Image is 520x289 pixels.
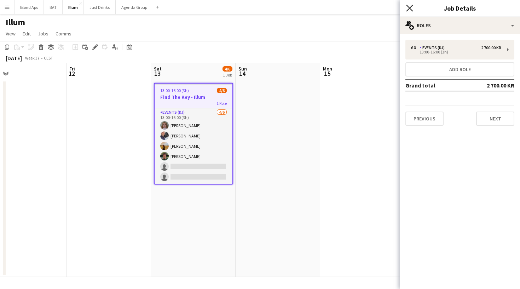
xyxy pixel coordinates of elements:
[154,83,233,185] app-job-card: 13:00-16:00 (3h)4/6Find The Key - Illum1 RoleEvents (DJ)4/613:00-16:00 (3h)[PERSON_NAME][PERSON_N...
[160,88,189,93] span: 13:00-16:00 (3h)
[63,0,84,14] button: Illum
[15,0,44,14] button: Blond Aps
[481,45,501,50] div: 2 700.00 KR
[20,29,34,38] a: Edit
[84,0,116,14] button: Just Drinks
[3,29,18,38] a: View
[44,55,53,61] div: CEST
[38,30,48,37] span: Jobs
[53,29,74,38] a: Comms
[238,66,247,72] span: Sun
[155,94,232,100] h3: Find The Key - Illum
[56,30,71,37] span: Comms
[6,17,25,28] h1: Illum
[322,69,332,78] span: 15
[217,88,227,93] span: 4/6
[470,80,514,91] td: 2 700.00 KR
[323,66,332,72] span: Mon
[223,66,232,72] span: 4/6
[6,30,16,37] span: View
[116,0,153,14] button: Agenda Group
[68,69,75,78] span: 12
[44,0,63,14] button: BAT
[476,112,514,126] button: Next
[23,30,31,37] span: Edit
[411,45,420,50] div: 6 x
[223,72,232,78] div: 1 Job
[400,4,520,13] h3: Job Details
[35,29,51,38] a: Jobs
[216,101,227,106] span: 1 Role
[400,17,520,34] div: Roles
[154,66,162,72] span: Sat
[237,69,247,78] span: 14
[411,50,501,54] div: 13:00-16:00 (3h)
[69,66,75,72] span: Fri
[405,112,444,126] button: Previous
[153,69,162,78] span: 13
[405,80,470,91] td: Grand total
[6,55,22,62] div: [DATE]
[405,62,514,76] button: Add role
[420,45,447,50] div: Events (DJ)
[23,55,41,61] span: Week 37
[155,108,232,184] app-card-role: Events (DJ)4/613:00-16:00 (3h)[PERSON_NAME][PERSON_NAME][PERSON_NAME][PERSON_NAME]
